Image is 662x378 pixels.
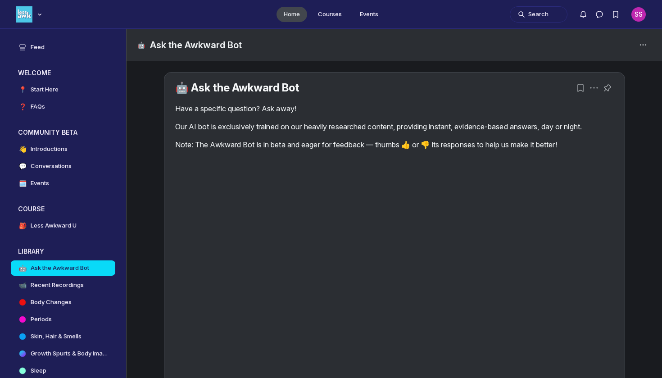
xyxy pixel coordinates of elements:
[31,315,52,324] h4: Periods
[11,159,115,174] a: 💬Conversations
[31,43,45,52] h4: Feed
[18,247,44,256] h3: LIBRARY
[18,145,27,154] span: 👋
[31,179,49,188] h4: Events
[18,102,27,111] span: ❓
[11,125,115,140] button: COMMUNITY BETACollapse space
[18,162,27,171] span: 💬
[175,121,614,132] p: Our AI bot is exclusively trained on our heavily researched content, providing instant, evidence-...
[31,85,59,94] h4: Start Here
[635,37,651,53] button: Space settings
[588,82,600,94] button: Post actions
[11,82,115,97] a: 📍Start Here
[18,179,27,188] span: 🗓️
[11,176,115,191] a: 🗓️Events
[16,6,32,23] img: Less Awkward Hub logo
[631,7,646,22] button: User menu options
[638,40,648,50] svg: Space settings
[18,205,45,214] h3: COURSE
[311,7,349,22] a: Courses
[11,40,115,55] a: Feed
[127,29,662,61] header: Page Header
[31,366,46,375] h4: Sleep
[510,6,567,23] button: Search
[18,221,27,230] span: 🎒
[11,346,115,361] a: Growth Spurts & Body Image
[150,39,242,51] h1: Ask the Awkward Bot
[18,128,77,137] h3: COMMUNITY BETA
[11,260,115,276] a: 🤖Ask the Awkward Bot
[31,298,72,307] h4: Body Changes
[137,41,146,50] span: 🤖
[575,6,591,23] button: Notifications
[31,264,89,273] h4: Ask the Awkward Bot
[11,295,115,310] a: Body Changes
[31,349,108,358] h4: Growth Spurts & Body Image
[18,85,27,94] span: 📍
[11,312,115,327] a: Periods
[277,7,307,22] a: Home
[175,103,614,114] p: Have a specific question? Ask away!
[11,278,115,293] a: 📹Recent Recordings
[31,102,45,111] h4: FAQs
[31,162,72,171] h4: Conversations
[11,99,115,114] a: ❓FAQs
[591,6,608,23] button: Direct messages
[574,82,587,94] button: Bookmarks
[11,218,115,233] a: 🎒Less Awkward U
[11,141,115,157] a: 👋Introductions
[11,202,115,216] button: COURSECollapse space
[31,221,77,230] h4: Less Awkward U
[31,145,68,154] h4: Introductions
[18,264,27,273] span: 🤖
[608,6,624,23] button: Bookmarks
[11,329,115,344] a: Skin, Hair & Smells
[11,66,115,80] button: WELCOMECollapse space
[18,68,51,77] h3: WELCOME
[631,7,646,22] div: SS
[353,7,385,22] a: Events
[11,244,115,259] button: LIBRARYCollapse space
[175,139,614,150] p: Note: The Awkward Bot is in beta and eager for feedback — thumbs 👍 or 👎 its responses to help us ...
[18,281,27,290] span: 📹
[31,281,84,290] h4: Recent Recordings
[175,81,299,94] a: 🤖 Ask the Awkward Bot
[31,332,82,341] h4: Skin, Hair & Smells
[16,5,44,23] button: Less Awkward Hub logo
